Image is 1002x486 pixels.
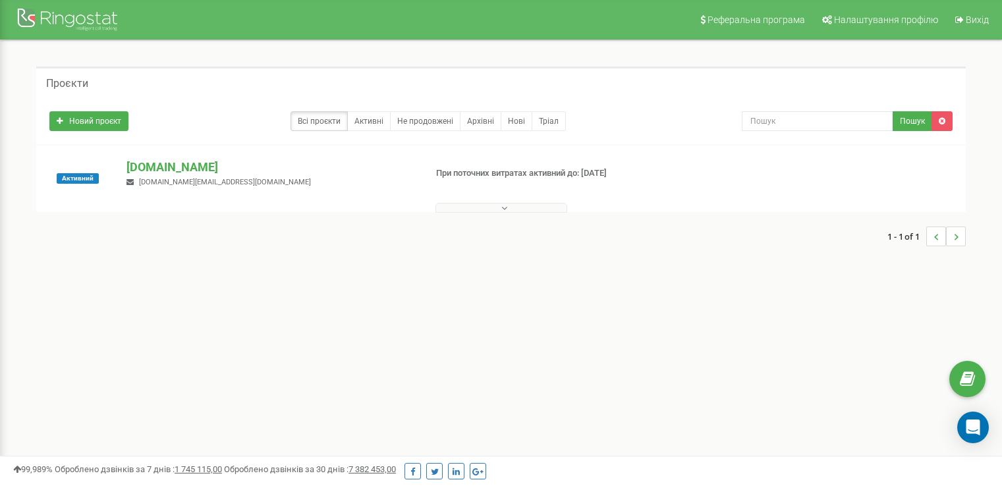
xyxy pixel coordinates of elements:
div: Open Intercom Messenger [957,412,989,443]
span: [DOMAIN_NAME][EMAIL_ADDRESS][DOMAIN_NAME] [139,178,311,186]
h5: Проєкти [46,78,88,90]
p: При поточних витратах активний до: [DATE] [436,167,647,180]
span: Реферальна програма [708,14,805,25]
a: Активні [347,111,391,131]
a: Архівні [460,111,501,131]
a: Новий проєкт [49,111,128,131]
span: Оброблено дзвінків за 30 днів : [224,464,396,474]
input: Пошук [742,111,893,131]
span: 1 - 1 of 1 [887,227,926,246]
span: Оброблено дзвінків за 7 днів : [55,464,222,474]
a: Всі проєкти [291,111,348,131]
u: 7 382 453,00 [348,464,396,474]
button: Пошук [893,111,932,131]
a: Нові [501,111,532,131]
span: Вихід [966,14,989,25]
span: Налаштування профілю [834,14,938,25]
u: 1 745 115,00 [175,464,222,474]
nav: ... [887,213,966,259]
span: Активний [57,173,99,184]
p: [DOMAIN_NAME] [126,159,414,176]
a: Не продовжені [390,111,460,131]
span: 99,989% [13,464,53,474]
a: Тріал [532,111,566,131]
